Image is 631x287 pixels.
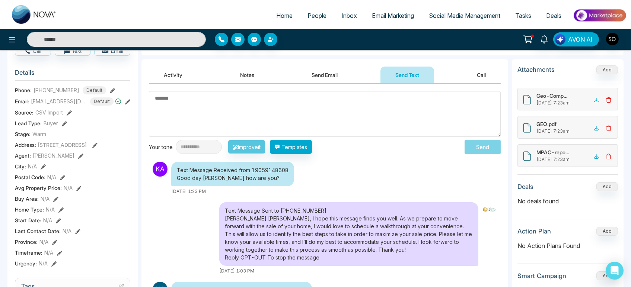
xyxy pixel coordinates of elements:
span: Province : [15,238,38,246]
button: Text [55,45,91,56]
span: N/A [64,184,73,192]
a: Home [269,9,300,23]
span: [STREET_ADDRESS] [38,142,87,148]
span: Buy Area : [15,195,39,203]
span: Start Date : [15,216,41,224]
div: Your tone [149,143,176,151]
button: Add [596,65,618,74]
button: Activity [149,67,197,83]
span: Stage: [15,130,31,138]
span: Lead Type: [15,119,42,127]
div: Text Message Received from 19059148608 Good day [PERSON_NAME] how are you? [171,162,294,186]
span: N/A [39,238,48,246]
span: Inbox [341,12,357,19]
img: Lead Flow [555,34,565,45]
a: Deals [539,9,569,23]
span: Source: [15,109,34,116]
img: User Avatar [606,33,619,45]
span: N/A [41,195,50,203]
button: Email [94,45,130,56]
span: Social Media Management [429,12,500,19]
span: N/A [46,206,55,213]
span: N/A [28,162,37,170]
button: Templates [270,140,312,154]
div: [DATE] 7:23am [536,128,591,135]
img: Market-place.gif [573,7,627,24]
a: Tasks [508,9,539,23]
button: Notes [225,67,269,83]
span: [PHONE_NUMBER] [34,86,79,94]
button: Send Email [297,67,353,83]
div: [DATE] 1:03 PM [219,268,478,274]
span: N/A [44,249,53,257]
span: CSV Import [35,109,63,116]
button: Add [596,271,618,280]
span: N/A [39,259,48,267]
h3: Details [15,69,130,80]
span: Phone: [15,86,32,94]
p: No Action Plans Found [517,241,618,250]
span: Default [90,97,114,106]
div: Open Intercom Messenger [606,262,624,280]
img: Sender [482,202,497,217]
a: Social Media Management [421,9,508,23]
span: N/A [43,216,52,224]
span: Tasks [515,12,531,19]
span: N/A [47,173,56,181]
p: No deals found [517,197,618,206]
span: Add [596,66,618,72]
h3: Smart Campaign [517,272,566,280]
a: Inbox [334,9,364,23]
h3: Action Plan [517,228,551,235]
a: Email Marketing [364,9,421,23]
button: Call [462,67,501,83]
span: N/A [63,227,71,235]
h3: Attachments [517,66,555,73]
span: [PERSON_NAME] [33,152,74,159]
div: [DATE] 1:23 PM [171,188,294,195]
span: Email Marketing [372,12,414,19]
span: Default [83,86,106,94]
button: Add [596,227,618,236]
span: Postal Code : [15,173,45,181]
span: Address: [15,141,87,149]
span: Home Type : [15,206,44,213]
span: Buyer [44,119,58,127]
img: Sender [153,162,168,177]
button: Add [596,182,618,191]
span: Agent: [15,152,31,159]
span: Avg Property Price : [15,184,62,192]
span: Warm [32,130,46,138]
span: Home [276,12,293,19]
button: AVON AI [553,32,599,46]
div: Geo-Comparables.pdf [536,92,570,100]
div: [DATE] 7:23am [536,156,591,163]
span: Deals [546,12,561,19]
span: AVON AI [568,35,593,44]
span: City : [15,162,26,170]
button: Call [15,45,51,56]
div: MPAC-report.pdf [536,148,570,156]
a: People [300,9,334,23]
div: GEO.pdf [536,120,570,128]
span: Email: [15,97,29,105]
span: [EMAIL_ADDRESS][DOMAIN_NAME] [31,97,87,105]
span: People [307,12,326,19]
span: Urgency : [15,259,37,267]
h3: Deals [517,183,533,190]
img: Nova CRM Logo [12,5,57,24]
div: [DATE] 7:23am [536,100,591,106]
div: Text Message Sent to [PHONE_NUMBER] [PERSON_NAME] [PERSON_NAME], I hope this message finds you we... [219,202,478,266]
button: Send Text [380,67,434,83]
span: Last Contact Date : [15,227,61,235]
span: Timeframe : [15,249,42,257]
